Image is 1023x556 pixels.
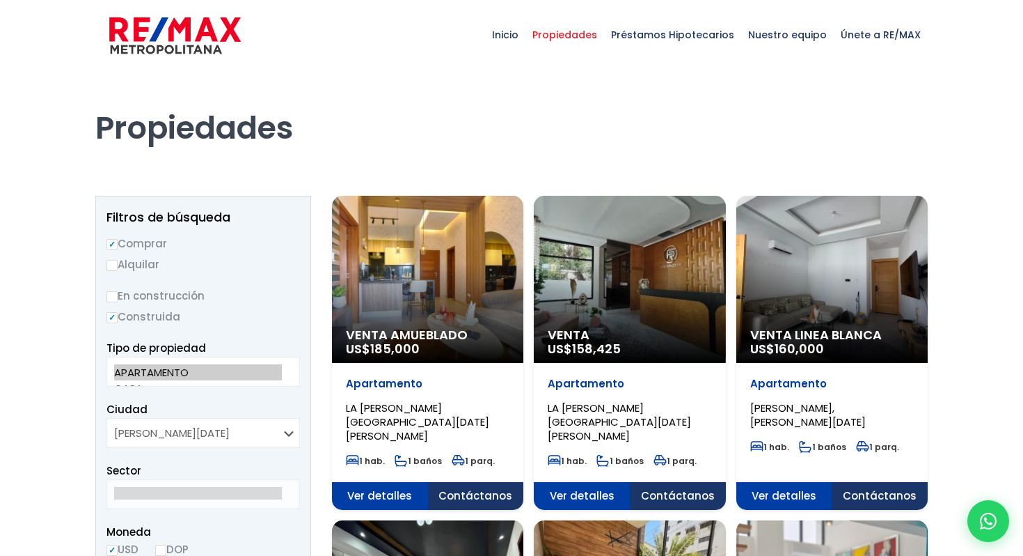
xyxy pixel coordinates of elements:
[548,340,621,357] span: US$
[548,401,691,443] span: LA [PERSON_NAME][GEOGRAPHIC_DATA][DATE][PERSON_NAME]
[750,377,914,391] p: Apartamento
[106,239,118,250] input: Comprar
[106,523,300,541] span: Moneda
[106,256,300,273] label: Alquilar
[572,340,621,357] span: 158,425
[346,377,509,391] p: Apartamento
[346,401,489,443] span: LA [PERSON_NAME][GEOGRAPHIC_DATA][DATE][PERSON_NAME]
[653,455,697,467] span: 1 parq.
[604,14,741,56] span: Préstamos Hipotecarios
[106,291,118,302] input: En construcción
[106,341,206,355] span: Tipo de propiedad
[370,340,420,357] span: 185,000
[155,545,166,556] input: DOP
[856,441,899,453] span: 1 parq.
[799,441,846,453] span: 1 baños
[750,328,914,342] span: Venta Linea Blanca
[750,441,789,453] span: 1 hab.
[525,14,604,56] span: Propiedades
[109,15,241,56] img: remax-metropolitana-logo
[106,287,300,304] label: En construcción
[630,482,726,510] span: Contáctanos
[95,70,928,147] h1: Propiedades
[332,482,428,510] span: Ver detalles
[596,455,644,467] span: 1 baños
[534,482,630,510] span: Ver detalles
[106,235,300,252] label: Comprar
[114,364,282,380] option: APARTAMENTO
[775,340,824,357] span: 160,000
[106,210,300,224] h2: Filtros de búsqueda
[106,545,118,556] input: USD
[548,377,711,391] p: Apartamento
[114,380,282,396] option: CASA
[534,196,725,510] a: Venta US$158,425 Apartamento LA [PERSON_NAME][GEOGRAPHIC_DATA][DATE][PERSON_NAME] 1 hab. 1 baños ...
[106,260,118,271] input: Alquilar
[750,401,866,429] span: [PERSON_NAME], [PERSON_NAME][DATE]
[548,328,711,342] span: Venta
[736,482,832,510] span: Ver detalles
[452,455,495,467] span: 1 parq.
[750,340,824,357] span: US$
[106,463,141,478] span: Sector
[346,328,509,342] span: Venta Amueblado
[332,196,523,510] a: Venta Amueblado US$185,000 Apartamento LA [PERSON_NAME][GEOGRAPHIC_DATA][DATE][PERSON_NAME] 1 hab...
[834,14,928,56] span: Únete a RE/MAX
[485,14,525,56] span: Inicio
[106,402,148,417] span: Ciudad
[736,196,928,510] a: Venta Linea Blanca US$160,000 Apartamento [PERSON_NAME], [PERSON_NAME][DATE] 1 hab. 1 baños 1 par...
[428,482,524,510] span: Contáctanos
[395,455,442,467] span: 1 baños
[106,312,118,323] input: Construida
[106,308,300,325] label: Construida
[741,14,834,56] span: Nuestro equipo
[346,340,420,357] span: US$
[548,455,587,467] span: 1 hab.
[832,482,928,510] span: Contáctanos
[346,455,385,467] span: 1 hab.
